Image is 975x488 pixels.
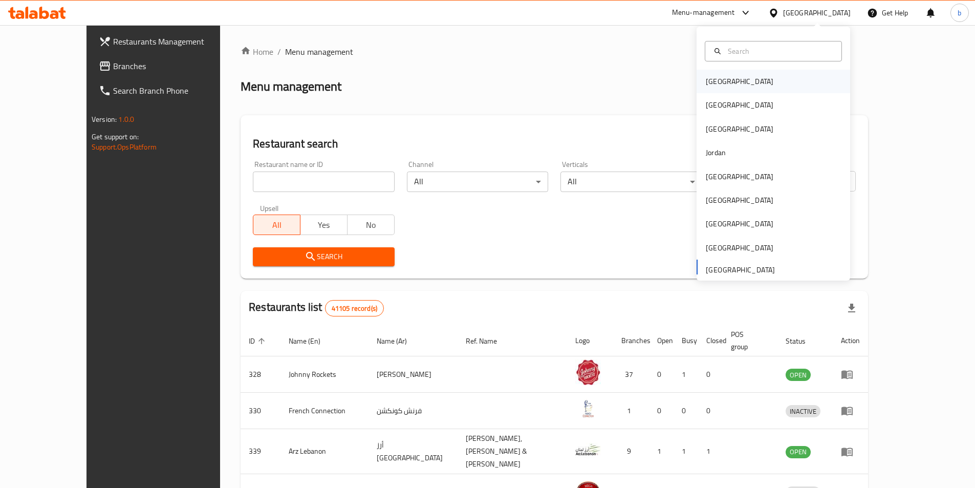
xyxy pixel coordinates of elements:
[280,393,369,429] td: French Connection
[280,429,369,474] td: Arz Lebanon
[253,172,394,192] input: Search for restaurant name or ID..
[92,140,157,154] a: Support.OpsPlatform
[567,325,613,356] th: Logo
[613,429,649,474] td: 9
[253,247,394,266] button: Search
[786,369,811,381] span: OPEN
[613,325,649,356] th: Branches
[613,393,649,429] td: 1
[674,393,698,429] td: 0
[706,242,773,253] div: [GEOGRAPHIC_DATA]
[706,99,773,111] div: [GEOGRAPHIC_DATA]
[113,84,241,97] span: Search Branch Phone
[466,335,510,347] span: Ref. Name
[113,60,241,72] span: Branches
[674,429,698,474] td: 1
[458,429,568,474] td: [PERSON_NAME],[PERSON_NAME] & [PERSON_NAME]
[241,46,273,58] a: Home
[260,204,279,211] label: Upsell
[369,393,458,429] td: فرنش كونكشن
[783,7,851,18] div: [GEOGRAPHIC_DATA]
[674,356,698,393] td: 1
[249,335,268,347] span: ID
[839,296,864,321] div: Export file
[91,78,249,103] a: Search Branch Phone
[241,393,280,429] td: 330
[560,172,702,192] div: All
[305,218,343,232] span: Yes
[706,171,773,182] div: [GEOGRAPHIC_DATA]
[300,215,348,235] button: Yes
[786,446,811,458] span: OPEN
[833,325,868,356] th: Action
[958,7,961,18] span: b
[698,325,723,356] th: Closed
[672,7,735,19] div: Menu-management
[706,123,773,135] div: [GEOGRAPHIC_DATA]
[613,356,649,393] td: 37
[698,393,723,429] td: 0
[241,429,280,474] td: 339
[280,356,369,393] td: Johnny Rockets
[841,368,860,380] div: Menu
[253,136,856,152] h2: Restaurant search
[706,195,773,206] div: [GEOGRAPHIC_DATA]
[352,218,391,232] span: No
[369,429,458,474] td: أرز [GEOGRAPHIC_DATA]
[326,304,383,313] span: 41105 record(s)
[649,356,674,393] td: 0
[92,113,117,126] span: Version:
[91,29,249,54] a: Restaurants Management
[289,335,334,347] span: Name (En)
[649,429,674,474] td: 1
[841,405,860,417] div: Menu
[92,130,139,143] span: Get support on:
[277,46,281,58] li: /
[407,172,548,192] div: All
[241,78,341,95] h2: Menu management
[698,356,723,393] td: 0
[698,429,723,474] td: 1
[91,54,249,78] a: Branches
[786,406,820,417] span: INACTIVE
[118,113,134,126] span: 1.0.0
[674,325,698,356] th: Busy
[575,437,601,462] img: Arz Lebanon
[706,218,773,229] div: [GEOGRAPHIC_DATA]
[731,328,765,353] span: POS group
[241,356,280,393] td: 328
[786,335,819,347] span: Status
[575,396,601,421] img: French Connection
[706,76,773,87] div: [GEOGRAPHIC_DATA]
[261,250,386,263] span: Search
[253,215,300,235] button: All
[649,393,674,429] td: 0
[724,46,835,57] input: Search
[649,325,674,356] th: Open
[347,215,395,235] button: No
[285,46,353,58] span: Menu management
[369,356,458,393] td: [PERSON_NAME]
[249,300,384,316] h2: Restaurants list
[706,147,726,158] div: Jordan
[113,35,241,48] span: Restaurants Management
[377,335,420,347] span: Name (Ar)
[325,300,384,316] div: Total records count
[257,218,296,232] span: All
[575,359,601,385] img: Johnny Rockets
[241,46,868,58] nav: breadcrumb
